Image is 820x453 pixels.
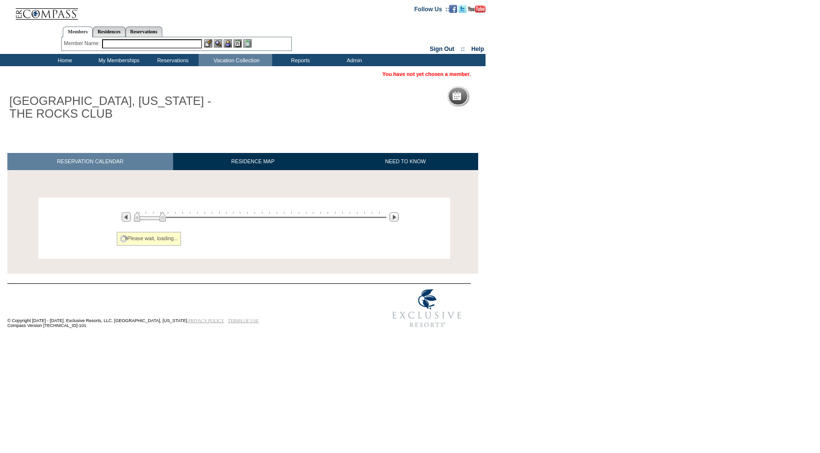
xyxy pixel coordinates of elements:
[228,318,259,323] a: TERMS OF USE
[173,153,333,170] a: RESIDENCE MAP
[272,54,326,66] td: Reports
[468,5,486,11] a: Subscribe to our YouTube Channel
[199,54,272,66] td: Vacation Collection
[7,93,227,123] h1: [GEOGRAPHIC_DATA], [US_STATE] - THE ROCKS CLUB
[204,39,212,48] img: b_edit.gif
[93,26,126,37] a: Residences
[389,212,399,222] img: Next
[7,285,351,333] td: © Copyright [DATE] - [DATE]. Exclusive Resorts, LLC. [GEOGRAPHIC_DATA], [US_STATE]. Compass Versi...
[126,26,162,37] a: Reservations
[414,5,449,13] td: Follow Us ::
[471,46,484,52] a: Help
[188,318,224,323] a: PRIVACY POLICY
[383,71,471,77] span: You have not yet chosen a member.
[243,39,252,48] img: b_calculator.gif
[449,5,457,11] a: Become our fan on Facebook
[214,39,222,48] img: View
[461,46,465,52] span: ::
[468,5,486,13] img: Subscribe to our YouTube Channel
[117,232,181,246] div: Please wait, loading...
[459,5,466,11] a: Follow us on Twitter
[37,54,91,66] td: Home
[326,54,380,66] td: Admin
[430,46,454,52] a: Sign Out
[383,284,471,333] img: Exclusive Resorts
[233,39,242,48] img: Reservations
[63,26,93,37] a: Members
[449,5,457,13] img: Become our fan on Facebook
[7,153,173,170] a: RESERVATION CALENDAR
[465,93,540,100] h5: Reservation Calendar
[64,39,102,48] div: Member Name:
[122,212,131,222] img: Previous
[224,39,232,48] img: Impersonate
[333,153,478,170] a: NEED TO KNOW
[120,235,128,243] img: spinner2.gif
[91,54,145,66] td: My Memberships
[459,5,466,13] img: Follow us on Twitter
[145,54,199,66] td: Reservations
